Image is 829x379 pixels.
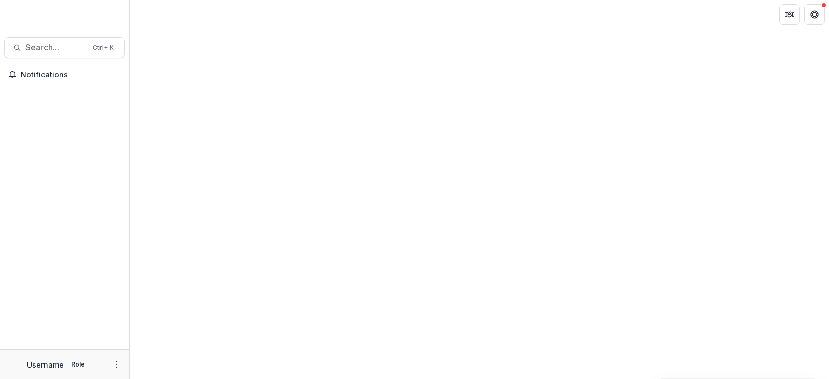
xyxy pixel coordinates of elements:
[804,4,825,25] button: Get Help
[4,66,125,83] button: Notifications
[110,358,123,371] button: More
[91,42,116,53] div: Ctrl + K
[134,7,178,22] nav: breadcrumb
[779,4,800,25] button: Partners
[21,71,121,79] span: Notifications
[68,360,88,369] p: Role
[25,43,87,52] span: Search...
[27,359,64,370] p: Username
[4,37,125,58] button: Search...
